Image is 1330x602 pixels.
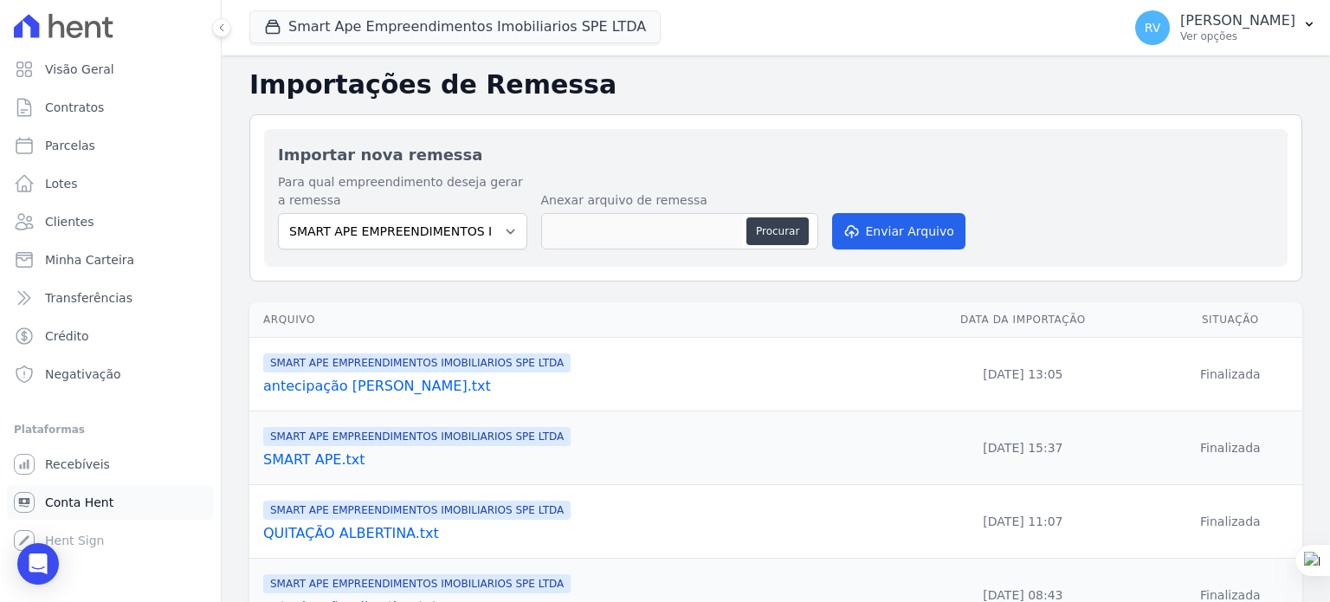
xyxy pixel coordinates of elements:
[1159,485,1302,559] td: Finalizada
[45,494,113,511] span: Conta Hent
[45,327,89,345] span: Crédito
[7,128,214,163] a: Parcelas
[45,213,94,230] span: Clientes
[263,574,571,593] span: SMART APE EMPREENDIMENTOS IMOBILIARIOS SPE LTDA
[7,357,214,392] a: Negativação
[45,61,114,78] span: Visão Geral
[1180,12,1295,29] p: [PERSON_NAME]
[263,523,881,544] a: QUITAÇÃO ALBERTINA.txt
[1180,29,1295,43] p: Ver opções
[7,485,214,520] a: Conta Hent
[14,419,207,440] div: Plataformas
[888,485,1159,559] td: [DATE] 11:07
[888,411,1159,485] td: [DATE] 15:37
[832,213,965,249] button: Enviar Arquivo
[263,353,571,372] span: SMART APE EMPREENDIMENTOS IMOBILIARIOS SPE LTDA
[45,175,78,192] span: Lotes
[45,251,134,269] span: Minha Carteira
[45,456,110,473] span: Recebíveis
[278,143,1274,166] h2: Importar nova remessa
[1159,302,1302,338] th: Situação
[888,338,1159,411] td: [DATE] 13:05
[7,166,214,201] a: Lotes
[45,137,95,154] span: Parcelas
[263,501,571,520] span: SMART APE EMPREENDIMENTOS IMOBILIARIOS SPE LTDA
[7,319,214,353] a: Crédito
[888,302,1159,338] th: Data da Importação
[17,543,59,585] div: Open Intercom Messenger
[541,191,818,210] label: Anexar arquivo de remessa
[249,302,888,338] th: Arquivo
[7,243,214,277] a: Minha Carteira
[45,99,104,116] span: Contratos
[249,10,661,43] button: Smart Ape Empreendimentos Imobiliarios SPE LTDA
[7,204,214,239] a: Clientes
[7,52,214,87] a: Visão Geral
[278,173,527,210] label: Para qual empreendimento deseja gerar a remessa
[746,217,809,245] button: Procurar
[7,447,214,482] a: Recebíveis
[249,69,1302,100] h2: Importações de Remessa
[1121,3,1330,52] button: RV [PERSON_NAME] Ver opções
[7,281,214,315] a: Transferências
[1159,411,1302,485] td: Finalizada
[45,289,132,307] span: Transferências
[263,376,881,397] a: antecipação [PERSON_NAME].txt
[263,450,881,470] a: SMART APE.txt
[7,90,214,125] a: Contratos
[45,366,121,383] span: Negativação
[1145,22,1161,34] span: RV
[263,427,571,446] span: SMART APE EMPREENDIMENTOS IMOBILIARIOS SPE LTDA
[1159,338,1302,411] td: Finalizada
